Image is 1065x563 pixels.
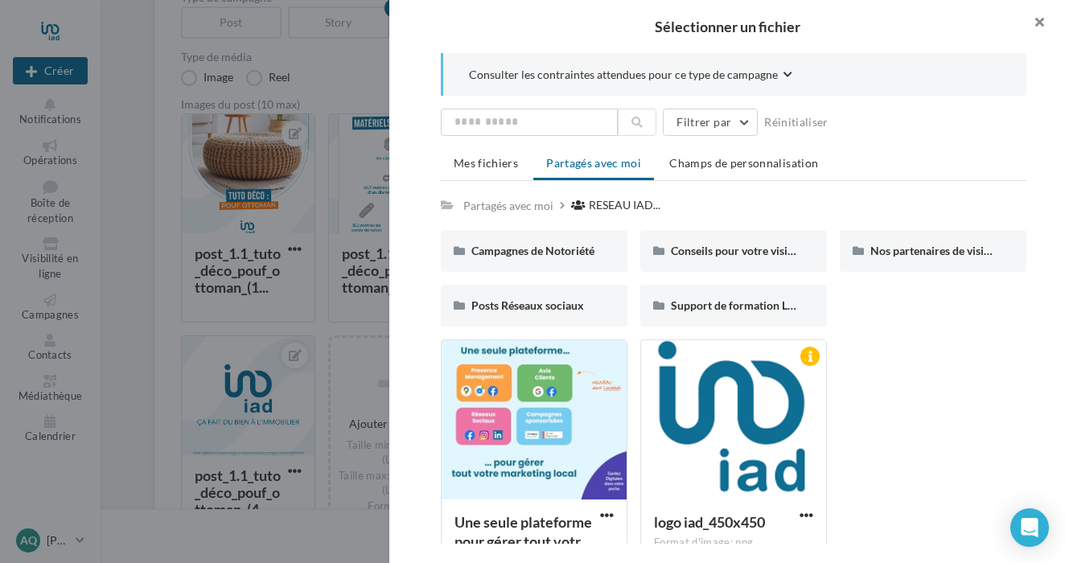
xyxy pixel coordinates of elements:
[454,513,592,550] span: Une seule plateforme pour gérer tout votre marketing local
[463,198,553,214] div: Partagés avec moi
[471,244,594,257] span: Campagnes de Notoriété
[654,536,813,550] div: Format d'image: png
[870,244,1042,257] span: Nos partenaires de visibilité locale
[758,113,835,132] button: Réinitialiser
[589,197,660,213] span: RESEAU IAD...
[671,298,825,312] span: Support de formation Localads
[471,298,584,312] span: Posts Réseaux sociaux
[469,66,792,86] button: Consulter les contraintes attendues pour ce type de campagne
[546,156,641,170] span: Partagés avec moi
[469,67,778,83] span: Consulter les contraintes attendues pour ce type de campagne
[654,513,765,531] span: logo iad_450x450
[669,156,818,170] span: Champs de personnalisation
[671,244,845,257] span: Conseils pour votre visibilité locale
[1010,508,1049,547] div: Open Intercom Messenger
[415,19,1039,34] h2: Sélectionner un fichier
[663,109,758,136] button: Filtrer par
[454,156,518,170] span: Mes fichiers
